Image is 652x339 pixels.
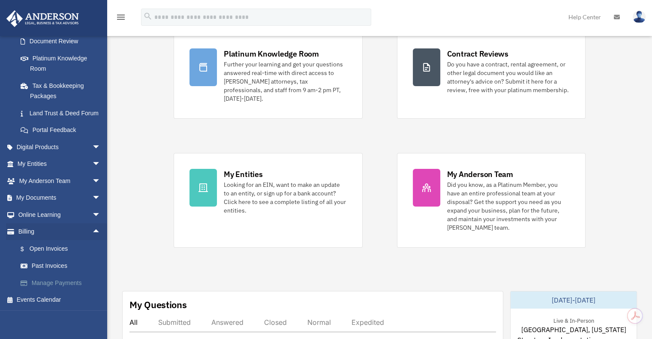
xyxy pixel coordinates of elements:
a: Past Invoices [12,258,114,275]
a: Events Calendar [6,291,114,309]
div: Submitted [158,318,191,327]
div: Contract Reviews [447,48,508,59]
span: arrow_drop_down [92,156,109,173]
a: Platinum Knowledge Room [12,50,114,77]
a: Manage Payments [12,274,114,291]
div: Live & In-Person [546,315,601,324]
div: Answered [211,318,243,327]
div: Did you know, as a Platinum Member, you have an entire professional team at your disposal? Get th... [447,180,570,232]
a: My Entities Looking for an EIN, want to make an update to an entity, or sign up for a bank accoun... [174,153,362,248]
a: $Open Invoices [12,240,114,258]
a: My Documentsarrow_drop_down [6,189,114,207]
div: Closed [264,318,287,327]
div: [DATE]-[DATE] [511,291,637,309]
a: Platinum Knowledge Room Further your learning and get your questions answered real-time with dire... [174,33,362,119]
div: Do you have a contract, rental agreement, or other legal document you would like an attorney's ad... [447,60,570,94]
div: All [129,318,138,327]
a: My Anderson Teamarrow_drop_down [6,172,114,189]
i: menu [116,12,126,22]
div: My Questions [129,298,187,311]
span: arrow_drop_down [92,172,109,190]
img: Anderson Advisors Platinum Portal [4,10,81,27]
i: search [143,12,153,21]
div: Platinum Knowledge Room [224,48,319,59]
a: Tax & Bookkeeping Packages [12,77,114,105]
a: Portal Feedback [12,122,114,139]
a: My Anderson Team Did you know, as a Platinum Member, you have an entire professional team at your... [397,153,586,248]
div: Looking for an EIN, want to make an update to an entity, or sign up for a bank account? Click her... [224,180,346,215]
div: Further your learning and get your questions answered real-time with direct access to [PERSON_NAM... [224,60,346,103]
a: My Entitiesarrow_drop_down [6,156,114,173]
span: arrow_drop_down [92,206,109,224]
a: menu [116,15,126,22]
a: Online Learningarrow_drop_down [6,206,114,223]
div: My Entities [224,169,262,180]
a: Document Review [12,33,114,50]
div: Expedited [352,318,384,327]
span: arrow_drop_down [92,189,109,207]
a: Contract Reviews Do you have a contract, rental agreement, or other legal document you would like... [397,33,586,119]
a: Land Trust & Deed Forum [12,105,114,122]
span: arrow_drop_down [92,138,109,156]
span: arrow_drop_up [92,223,109,241]
span: $ [25,244,30,255]
a: Billingarrow_drop_up [6,223,114,240]
div: My Anderson Team [447,169,513,180]
div: Normal [307,318,331,327]
span: [GEOGRAPHIC_DATA], [US_STATE] [521,324,626,335]
img: User Pic [633,11,646,23]
a: Digital Productsarrow_drop_down [6,138,114,156]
